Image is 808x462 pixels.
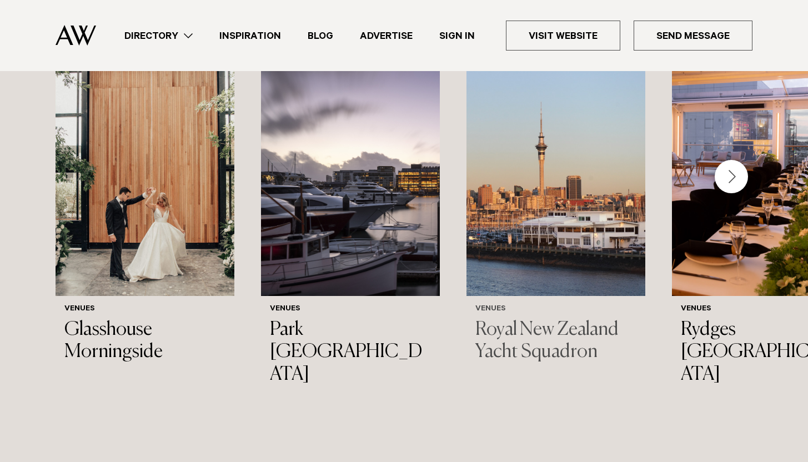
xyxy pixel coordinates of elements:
[261,56,440,395] a: Yacht in the harbour at Park Hyatt Auckland Venues Park [GEOGRAPHIC_DATA]
[206,28,294,43] a: Inspiration
[270,305,431,314] h6: Venues
[426,28,488,43] a: Sign In
[347,28,426,43] a: Advertise
[56,56,234,373] a: Just married at Glasshouse Venues Glasshouse Morningside
[64,305,225,314] h6: Venues
[634,21,752,51] a: Send Message
[294,28,347,43] a: Blog
[56,25,96,46] img: Auckland Weddings Logo
[466,56,645,296] img: Auckland Weddings Venues | Royal New Zealand Yacht Squadron
[111,28,206,43] a: Directory
[56,56,234,296] img: Just married at Glasshouse
[270,319,431,386] h3: Park [GEOGRAPHIC_DATA]
[64,319,225,364] h3: Glasshouse Morningside
[475,305,636,314] h6: Venues
[261,56,440,296] img: Yacht in the harbour at Park Hyatt Auckland
[466,56,645,373] a: Auckland Weddings Venues | Royal New Zealand Yacht Squadron Venues Royal New Zealand Yacht Squadron
[506,21,620,51] a: Visit Website
[475,319,636,364] h3: Royal New Zealand Yacht Squadron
